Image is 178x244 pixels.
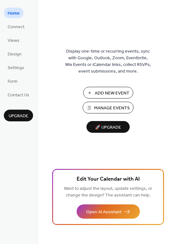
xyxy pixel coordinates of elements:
[90,123,126,132] span: 🚀 Upgrade
[8,10,20,17] span: Home
[94,105,130,112] span: Manage Events
[8,51,22,58] span: Design
[8,92,29,99] span: Contact Us
[4,110,33,121] button: Upgrade
[4,48,25,59] a: Design
[4,76,21,86] a: Form
[8,78,17,85] span: Form
[95,90,129,97] span: Add New Event
[86,121,130,133] button: 🚀 Upgrade
[4,35,23,45] a: Views
[8,37,19,44] span: Views
[77,204,140,219] button: Open AI Assistant
[4,21,28,32] a: Connect
[4,8,24,18] a: Home
[9,113,28,119] span: Upgrade
[8,24,24,30] span: Connect
[65,48,151,75] span: Display one-time or recurring events, sync with Google, Outlook, Zoom, Eventbrite, Wix Events or ...
[64,184,152,200] span: Want to adjust the layout, update settings, or change the design? The assistant can help.
[83,87,133,99] button: Add New Event
[4,62,28,73] a: Settings
[8,65,24,71] span: Settings
[83,102,133,113] button: Manage Events
[4,89,33,100] a: Contact Us
[77,175,140,184] span: Edit Your Calendar with AI
[86,209,121,215] span: Open AI Assistant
